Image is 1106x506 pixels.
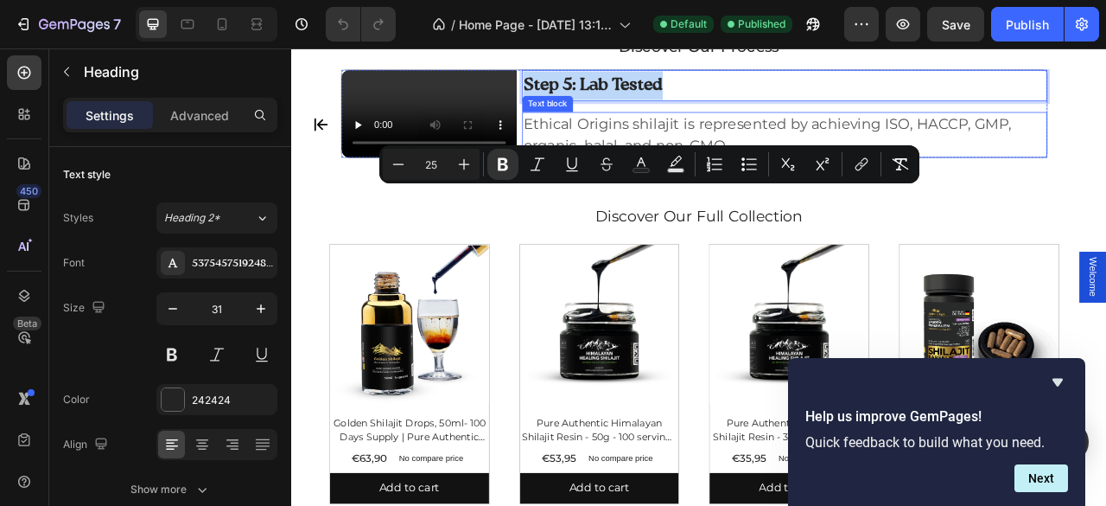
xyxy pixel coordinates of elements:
div: Size [63,297,109,320]
span: Heading 2* [164,210,220,226]
span: Published [738,16,785,32]
button: Carousel Back Arrow [23,83,51,111]
button: Heading 2* [156,202,277,234]
div: Publish [1006,16,1049,34]
div: Show more [130,481,211,498]
iframe: Design area [291,48,1106,506]
p: Ethical Origins shilajit is represented by achieving ISO, HACCP, GMP, organic, halal, and non-GMO. [295,83,959,138]
div: Undo/Redo [326,7,396,42]
div: Beta [13,317,41,330]
div: Align [63,433,111,457]
a: Golden Shilajit Drops, 50ml- 100 Days Supply | Pure Authentic Himalayan Gold Graded from the WORL... [48,250,251,452]
button: Hide survey [1047,372,1068,393]
p: Settings [86,106,134,125]
button: Publish [991,7,1064,42]
button: 7 [7,7,129,42]
span: Home Page - [DATE] 13:12:42 [459,16,612,34]
p: Heading [84,61,270,82]
span: Welcome [1011,266,1028,316]
a: Pure Authentic Himalayan Shilajit Resin - 30g - 60 servings | Dietary Food Supplement [531,466,734,506]
a: Shilajit Capsules - Standardized Extract | 90 Capsules | Convenient Dietary Food Supplement [773,466,976,506]
button: Save [927,7,984,42]
a: Shilajit Capsules - Standardized Extract | 90 Capsules | Convenient Dietary Food Supplement [773,250,976,452]
h2: Help us improve GemPages! [805,407,1068,427]
span: Default [671,16,707,32]
button: Show more [63,474,277,505]
div: Text style [63,167,111,183]
div: Color [63,392,90,407]
p: Quick feedback to build what you need. [805,434,1068,451]
h2: Discover Our Full Collection [13,201,1024,229]
div: Text block [296,63,354,79]
a: Golden Shilajit Drops, 50ml- 100 Days Supply | Pure Authentic Himalayan Gold Graded from the WORL... [48,466,251,506]
a: Pure Authentic Himalayan Shilajit Resin - 50g - 100 servings | Dietary Food Supplement | Sundried... [290,466,493,506]
div: 450 [16,184,41,198]
p: Advanced [170,106,229,125]
span: Save [942,17,970,32]
button: Next question [1014,464,1068,492]
div: Editor contextual toolbar [379,145,919,183]
div: 537545751924835475-d12740bf-7c93-43e1-a8e6-520b991b8eed [192,256,273,272]
span: / [451,16,455,34]
strong: Step 5: Lab Tested [295,37,472,59]
video: Video [63,28,286,139]
a: Pure Authentic Himalayan Shilajit Resin - 30g - 60 servings | Dietary Food Supplement [531,250,734,452]
h2: Rich Text Editor. Editing area: main [293,28,961,67]
div: Styles [63,210,93,226]
div: 242424 [192,393,273,408]
div: Font [63,255,85,271]
a: Pure Authentic Himalayan Shilajit Resin - 50g - 100 servings | Dietary Food Supplement | Sundried... [290,250,493,452]
p: 7 [113,14,121,35]
div: Help us improve GemPages! [805,372,1068,492]
button: Carousel Next Arrow [995,6,1023,34]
